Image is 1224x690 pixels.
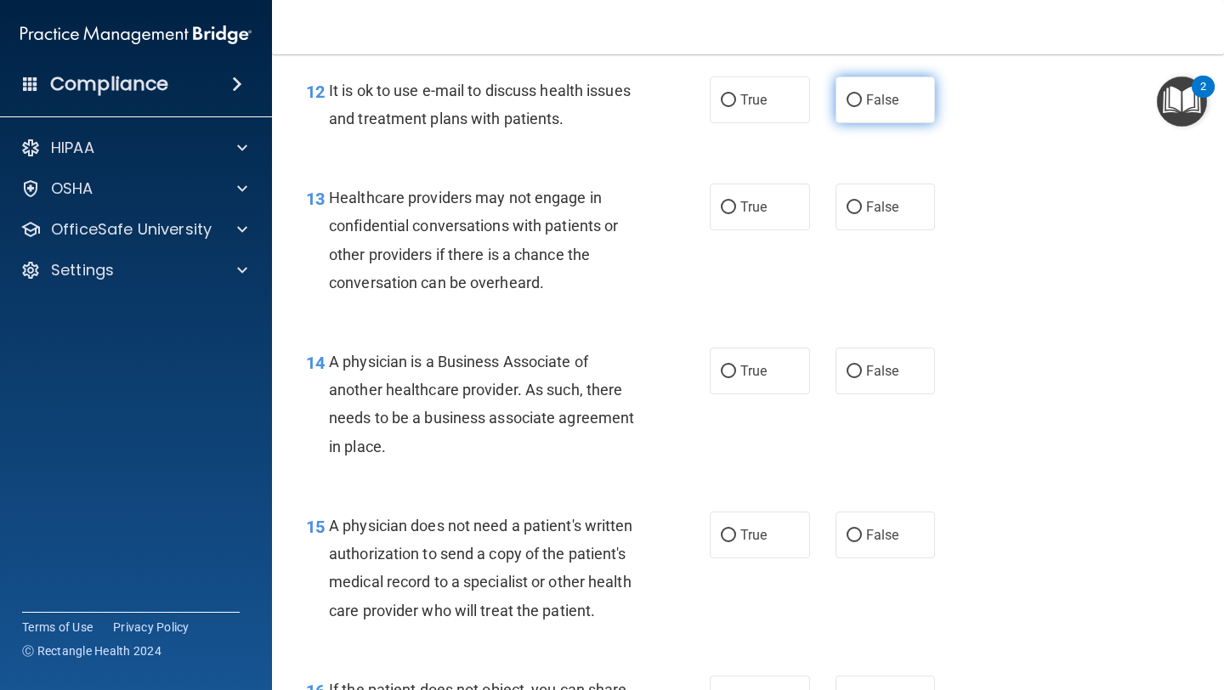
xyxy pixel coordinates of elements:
input: True [721,94,736,107]
p: Settings [51,260,114,280]
a: HIPAA [20,138,247,158]
button: Open Resource Center, 2 new notifications [1157,76,1207,127]
span: Ⓒ Rectangle Health 2024 [22,642,161,659]
input: False [847,94,862,107]
span: False [866,199,899,215]
span: A physician is a Business Associate of another healthcare provider. As such, there needs to be a ... [329,353,634,455]
p: HIPAA [51,138,94,158]
span: 12 [306,82,325,102]
a: Privacy Policy [113,619,190,636]
a: OSHA [20,178,247,199]
input: True [721,365,736,378]
span: It is ok to use e-mail to discuss health issues and treatment plans with patients. [329,82,631,127]
a: Settings [20,260,247,280]
span: False [866,92,899,108]
h4: Compliance [50,72,168,96]
span: 15 [306,517,325,537]
input: True [721,201,736,214]
a: OfficeSafe University [20,219,247,240]
span: True [740,92,767,108]
span: True [740,199,767,215]
p: OSHA [51,178,93,199]
span: False [866,527,899,543]
span: Healthcare providers may not engage in confidential conversations with patients or other provider... [329,189,618,291]
span: False [866,363,899,379]
img: PMB logo [20,18,252,52]
span: True [740,527,767,543]
input: False [847,529,862,542]
span: 13 [306,189,325,209]
input: False [847,365,862,378]
input: True [721,529,736,542]
p: OfficeSafe University [51,219,212,240]
input: False [847,201,862,214]
span: True [740,363,767,379]
span: A physician does not need a patient's written authorization to send a copy of the patient's medic... [329,517,633,619]
div: 2 [1200,87,1206,109]
span: 14 [306,353,325,373]
a: Terms of Use [22,619,93,636]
